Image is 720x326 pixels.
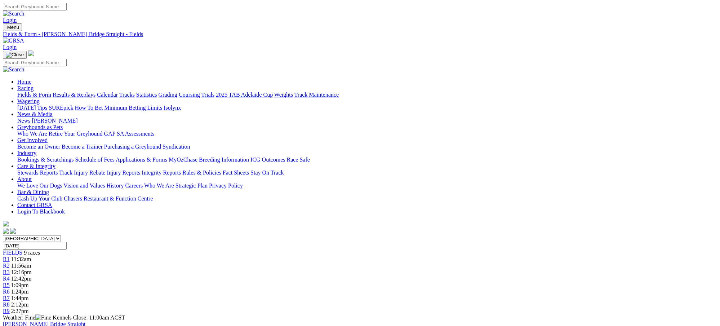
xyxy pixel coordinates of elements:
a: FIELDS [3,250,22,256]
span: Menu [7,25,19,30]
a: 2025 TAB Adelaide Cup [216,92,273,98]
a: Get Involved [17,137,48,143]
a: Stay On Track [250,169,284,176]
span: 12:16pm [11,269,32,275]
span: 12:42pm [11,276,32,282]
a: Chasers Restaurant & Function Centre [64,195,153,202]
a: Injury Reports [107,169,140,176]
a: Grading [159,92,177,98]
a: News & Media [17,111,53,117]
a: Retire Your Greyhound [49,131,103,137]
a: Bar & Dining [17,189,49,195]
a: Weights [274,92,293,98]
img: Search [3,66,25,73]
a: We Love Our Dogs [17,182,62,189]
a: R7 [3,295,10,301]
a: Fields & Form [17,92,51,98]
a: R9 [3,308,10,314]
a: R8 [3,301,10,308]
a: News [17,118,30,124]
a: How To Bet [75,105,103,111]
a: R2 [3,263,10,269]
a: R4 [3,276,10,282]
a: Login [3,44,17,50]
a: Minimum Betting Limits [104,105,162,111]
span: 9 races [24,250,40,256]
input: Search [3,3,67,10]
span: R5 [3,282,10,288]
a: SUREpick [49,105,73,111]
span: 1:44pm [11,295,29,301]
button: Toggle navigation [3,23,22,31]
a: MyOzChase [169,157,197,163]
a: Login To Blackbook [17,208,65,215]
a: Trials [201,92,214,98]
img: twitter.svg [10,228,16,234]
div: Industry [17,157,717,163]
a: ICG Outcomes [250,157,285,163]
span: 2:12pm [11,301,29,308]
a: Isolynx [164,105,181,111]
div: Racing [17,92,717,98]
a: R1 [3,256,10,262]
span: 11:32am [11,256,31,262]
a: Schedule of Fees [75,157,114,163]
img: Search [3,10,25,17]
input: Search [3,59,67,66]
a: Results & Replays [53,92,95,98]
div: Bar & Dining [17,195,717,202]
a: Vision and Values [63,182,105,189]
span: Weather: Fine [3,314,53,321]
a: [PERSON_NAME] [32,118,77,124]
input: Select date [3,242,67,250]
img: facebook.svg [3,228,9,234]
a: History [106,182,124,189]
a: Who We Are [144,182,174,189]
a: Integrity Reports [142,169,181,176]
div: Get Involved [17,144,717,150]
a: R3 [3,269,10,275]
a: Industry [17,150,36,156]
div: News & Media [17,118,717,124]
a: Login [3,17,17,23]
a: Track Injury Rebate [59,169,105,176]
span: 1:24pm [11,288,29,295]
a: Stewards Reports [17,169,58,176]
a: Coursing [179,92,200,98]
a: Race Safe [286,157,310,163]
a: Statistics [136,92,157,98]
a: Rules & Policies [182,169,221,176]
a: Strategic Plan [175,182,208,189]
a: Become a Trainer [62,144,103,150]
span: R6 [3,288,10,295]
button: Toggle navigation [3,51,27,59]
a: Home [17,79,31,85]
img: logo-grsa-white.png [3,221,9,226]
span: 2:27pm [11,308,29,314]
span: 1:09pm [11,282,29,288]
a: Breeding Information [199,157,249,163]
img: Close [6,52,24,58]
a: Wagering [17,98,40,104]
a: Care & Integrity [17,163,55,169]
a: [DATE] Tips [17,105,47,111]
a: Careers [125,182,143,189]
span: Kennels Close: 11:00am ACST [53,314,125,321]
div: Wagering [17,105,717,111]
a: Who We Are [17,131,47,137]
a: Applications & Forms [116,157,167,163]
a: GAP SA Assessments [104,131,155,137]
a: Syndication [163,144,190,150]
a: Bookings & Scratchings [17,157,74,163]
a: Calendar [97,92,118,98]
span: 11:56am [11,263,31,269]
a: Track Maintenance [294,92,339,98]
a: Fields & Form - [PERSON_NAME] Bridge Straight - Fields [3,31,717,38]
